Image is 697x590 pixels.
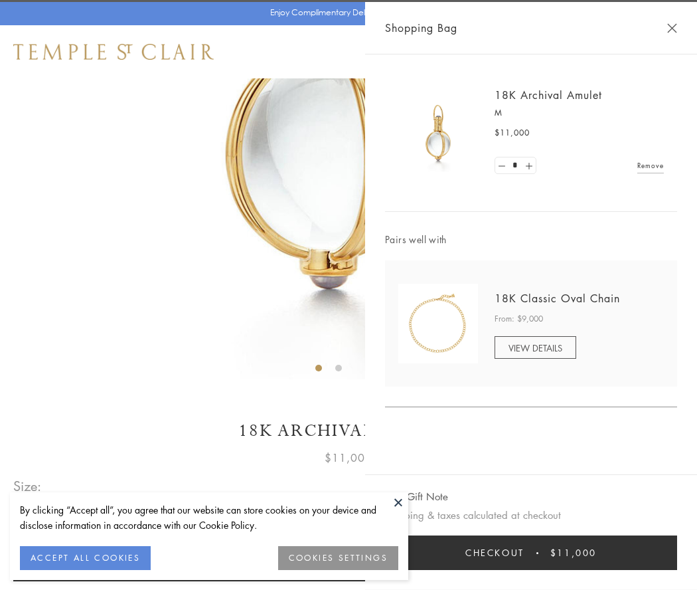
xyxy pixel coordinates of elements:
[495,106,664,120] p: M
[385,19,457,37] span: Shopping Bag
[495,312,543,326] span: From: $9,000
[20,502,398,533] div: By clicking “Accept all”, you agree that our website can store cookies on your device and disclos...
[495,336,576,359] a: VIEW DETAILS
[13,44,214,60] img: Temple St. Clair
[495,126,530,140] span: $11,000
[385,507,677,524] p: Shipping & taxes calculated at checkout
[495,157,508,174] a: Set quantity to 0
[398,93,478,173] img: 18K Archival Amulet
[278,546,398,570] button: COOKIES SETTINGS
[398,284,478,363] img: N88865-OV18
[20,546,151,570] button: ACCEPT ALL COOKIES
[667,23,677,33] button: Close Shopping Bag
[385,536,677,570] button: Checkout $11,000
[508,342,562,354] span: VIEW DETAILS
[637,158,664,173] a: Remove
[13,475,42,497] span: Size:
[495,88,602,102] a: 18K Archival Amulet
[495,291,620,306] a: 18K Classic Oval Chain
[522,157,535,174] a: Set quantity to 2
[385,232,677,247] span: Pairs well with
[13,419,684,442] h1: 18K Archival Amulet
[550,545,597,560] span: $11,000
[270,6,421,19] p: Enjoy Complimentary Delivery & Returns
[325,449,372,466] span: $11,000
[385,488,448,505] button: Add Gift Note
[465,545,524,560] span: Checkout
